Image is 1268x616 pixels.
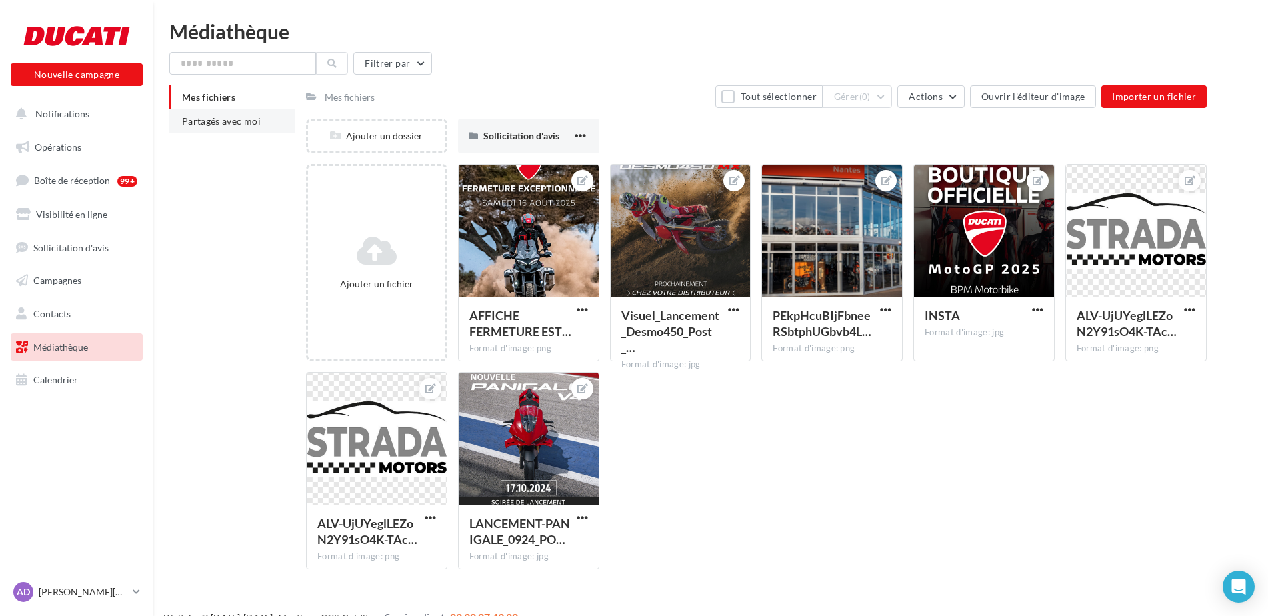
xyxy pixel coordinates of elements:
a: Contacts [8,300,145,328]
span: Sollicitation d'avis [483,130,559,141]
div: Format d'image: png [469,343,588,355]
span: Sollicitation d'avis [33,241,109,253]
span: AD [17,585,30,599]
div: Format d'image: png [773,343,891,355]
div: Ajouter un dossier [308,129,445,143]
div: Mes fichiers [325,91,375,104]
span: Opérations [35,141,81,153]
span: Médiathèque [33,341,88,353]
a: Visibilité en ligne [8,201,145,229]
span: PEkpHcuBIjFbneeRSbtphUGbvb4LflijueyY7q4mgnO0gyypNzwlUApNmIKT-czDQilJo1vM67RiqB_UqA=s0 [773,308,871,339]
div: 99+ [117,176,137,187]
a: Calendrier [8,366,145,394]
div: Format d'image: png [1077,343,1195,355]
span: Mes fichiers [182,91,235,103]
span: Notifications [35,108,89,119]
a: Opérations [8,133,145,161]
span: Campagnes [33,275,81,286]
span: Boîte de réception [34,175,110,186]
span: LANCEMENT-PANIGALE_0924_POST_1080x1080 NANTES [469,516,570,547]
div: Format d'image: jpg [469,551,588,563]
div: Ajouter un fichier [313,277,440,291]
p: [PERSON_NAME][DEMOGRAPHIC_DATA] [39,585,127,599]
span: Calendrier [33,374,78,385]
span: Contacts [33,308,71,319]
button: Actions [897,85,964,108]
div: Format d'image: png [317,551,436,563]
div: Format d'image: jpg [925,327,1043,339]
button: Tout sélectionner [715,85,822,108]
div: Médiathèque [169,21,1252,41]
button: Ouvrir l'éditeur d'image [970,85,1096,108]
a: Campagnes [8,267,145,295]
div: Open Intercom Messenger [1223,571,1255,603]
span: (0) [859,91,871,102]
button: Notifications [8,100,140,128]
button: Gérer(0) [823,85,893,108]
button: Nouvelle campagne [11,63,143,86]
a: Médiathèque [8,333,145,361]
span: AFFICHE FERMETURE ESTIVALE [469,308,571,339]
a: Sollicitation d'avis [8,234,145,262]
span: Visuel_Lancement_Desmo450_Post_V1 [621,308,719,355]
button: Filtrer par [353,52,432,75]
span: ALV-UjUYeglLEZoN2Y91sO4K-TAc3gEJp27cVGQgMsNbaH5Hna3GhK80 [317,516,417,547]
span: Visibilité en ligne [36,209,107,220]
button: Importer un fichier [1101,85,1207,108]
a: Boîte de réception99+ [8,166,145,195]
span: Importer un fichier [1112,91,1196,102]
span: INSTA [925,308,960,323]
div: Format d'image: jpg [621,359,740,371]
span: Partagés avec moi [182,115,261,127]
span: ALV-UjUYeglLEZoN2Y91sO4K-TAc3gEJp27cVGQgMsNbaH5Hna3GhK80 [1077,308,1177,339]
span: Actions [909,91,942,102]
a: AD [PERSON_NAME][DEMOGRAPHIC_DATA] [11,579,143,605]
